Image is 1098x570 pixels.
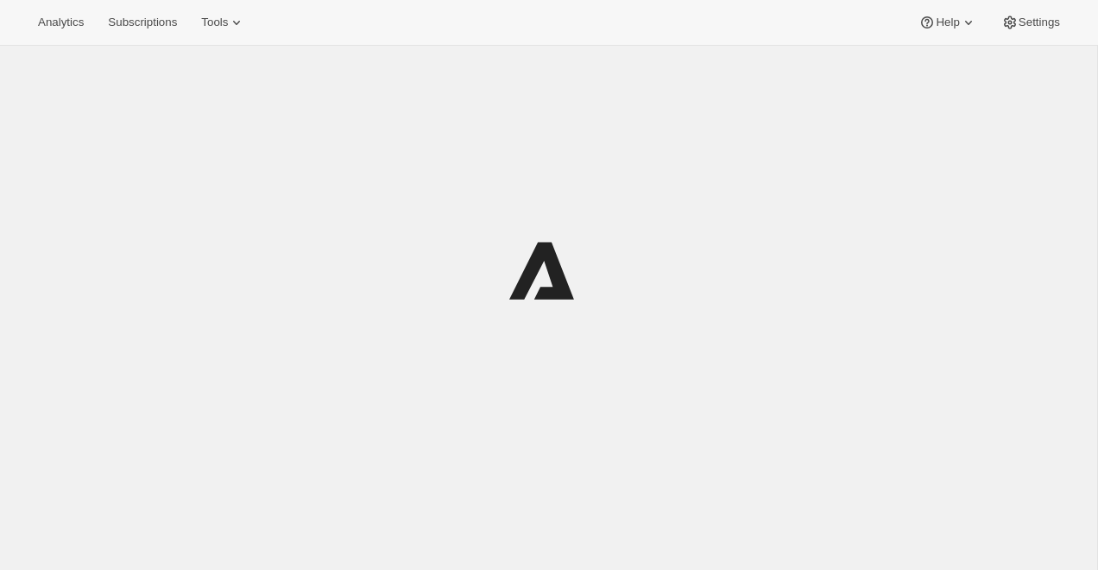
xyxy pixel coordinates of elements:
[98,10,187,35] button: Subscriptions
[201,16,228,29] span: Tools
[936,16,959,29] span: Help
[108,16,177,29] span: Subscriptions
[1019,16,1060,29] span: Settings
[38,16,84,29] span: Analytics
[908,10,987,35] button: Help
[191,10,256,35] button: Tools
[991,10,1070,35] button: Settings
[28,10,94,35] button: Analytics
